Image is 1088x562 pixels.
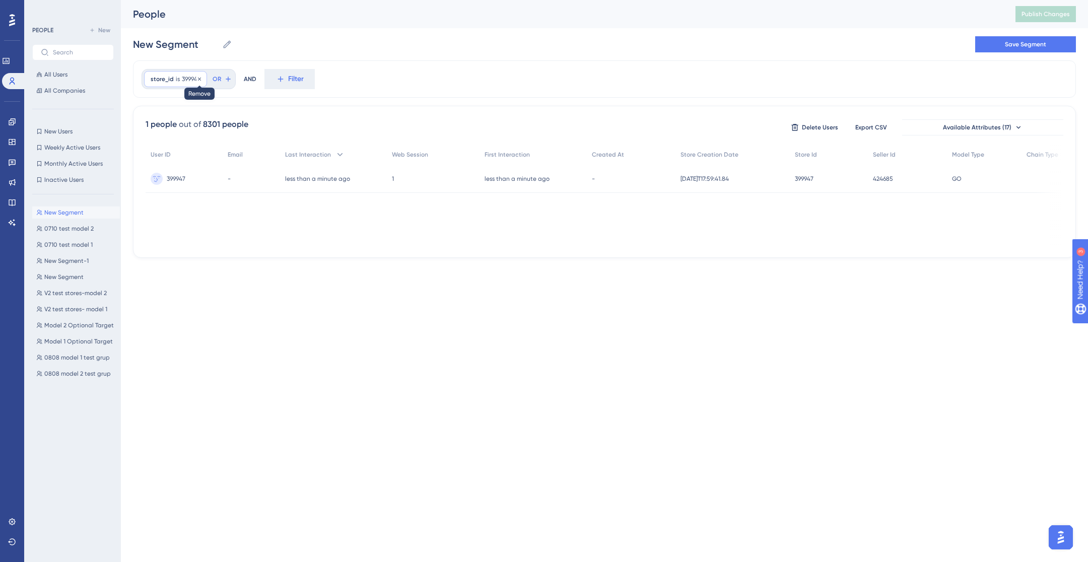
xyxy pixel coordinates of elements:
[32,223,120,235] button: 0710 test model 2
[32,239,120,251] button: 0710 test model 1
[44,337,113,345] span: Model 1 Optional Target
[681,175,729,183] span: [DATE]T17:59:41.84
[44,354,110,362] span: 0808 model 1 test grup
[952,151,984,159] span: Model Type
[167,175,185,183] span: 399947
[44,241,93,249] span: 0710 test model 1
[44,160,103,168] span: Monthly Active Users
[943,123,1011,131] span: Available Attributes (17)
[44,273,84,281] span: New Segment
[98,26,110,34] span: New
[203,118,248,130] div: 8301 people
[44,289,107,297] span: V2 test stores-model 2
[182,75,200,83] span: 399947
[855,123,887,131] span: Export CSV
[32,68,114,81] button: All Users
[975,36,1076,52] button: Save Segment
[53,49,105,56] input: Search
[213,75,221,83] span: OR
[1015,6,1076,22] button: Publish Changes
[44,321,114,329] span: Model 2 Optional Target
[133,37,218,51] input: Segment Name
[24,3,63,15] span: Need Help?
[902,119,1063,135] button: Available Attributes (17)
[70,5,73,13] div: 3
[228,175,231,183] span: -
[44,127,73,135] span: New Users
[795,151,817,159] span: Store Id
[32,352,120,364] button: 0808 model 1 test grup
[789,119,840,135] button: Delete Users
[44,144,100,152] span: Weekly Active Users
[592,175,595,183] span: -
[32,287,120,299] button: V2 test stores-model 2
[32,158,114,170] button: Monthly Active Users
[1022,10,1070,18] span: Publish Changes
[44,208,84,217] span: New Segment
[32,174,114,186] button: Inactive Users
[32,255,120,267] button: New Segment-1
[32,125,114,137] button: New Users
[873,151,896,159] span: Seller Id
[179,118,201,130] div: out of
[244,69,256,89] div: AND
[32,85,114,97] button: All Companies
[392,151,428,159] span: Web Session
[32,26,53,34] div: PEOPLE
[1005,40,1046,48] span: Save Segment
[285,151,331,159] span: Last Interaction
[151,151,171,159] span: User ID
[44,257,89,265] span: New Segment-1
[44,87,85,95] span: All Companies
[32,142,114,154] button: Weekly Active Users
[846,119,896,135] button: Export CSV
[592,151,624,159] span: Created At
[681,151,738,159] span: Store Creation Date
[32,303,120,315] button: V2 test stores- model 1
[32,335,120,347] button: Model 1 Optional Target
[485,151,530,159] span: First Interaction
[133,7,990,21] div: People
[211,71,233,87] button: OR
[44,176,84,184] span: Inactive Users
[285,175,350,182] time: less than a minute ago
[228,151,243,159] span: Email
[44,225,94,233] span: 0710 test model 2
[392,175,394,183] span: 1
[1027,151,1058,159] span: Chain Type
[952,175,962,183] span: GO
[86,24,114,36] button: New
[32,206,120,219] button: New Segment
[44,71,67,79] span: All Users
[288,73,304,85] span: Filter
[802,123,838,131] span: Delete Users
[151,75,174,83] span: store_id
[44,370,111,378] span: 0808 model 2 test grup
[32,368,120,380] button: 0808 model 2 test grup
[795,175,813,183] span: 399947
[485,175,550,182] time: less than a minute ago
[32,319,120,331] button: Model 2 Optional Target
[146,118,177,130] div: 1 people
[32,271,120,283] button: New Segment
[44,305,107,313] span: V2 test stores- model 1
[873,175,893,183] span: 424685
[1046,522,1076,552] iframe: UserGuiding AI Assistant Launcher
[264,69,315,89] button: Filter
[176,75,180,83] span: is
